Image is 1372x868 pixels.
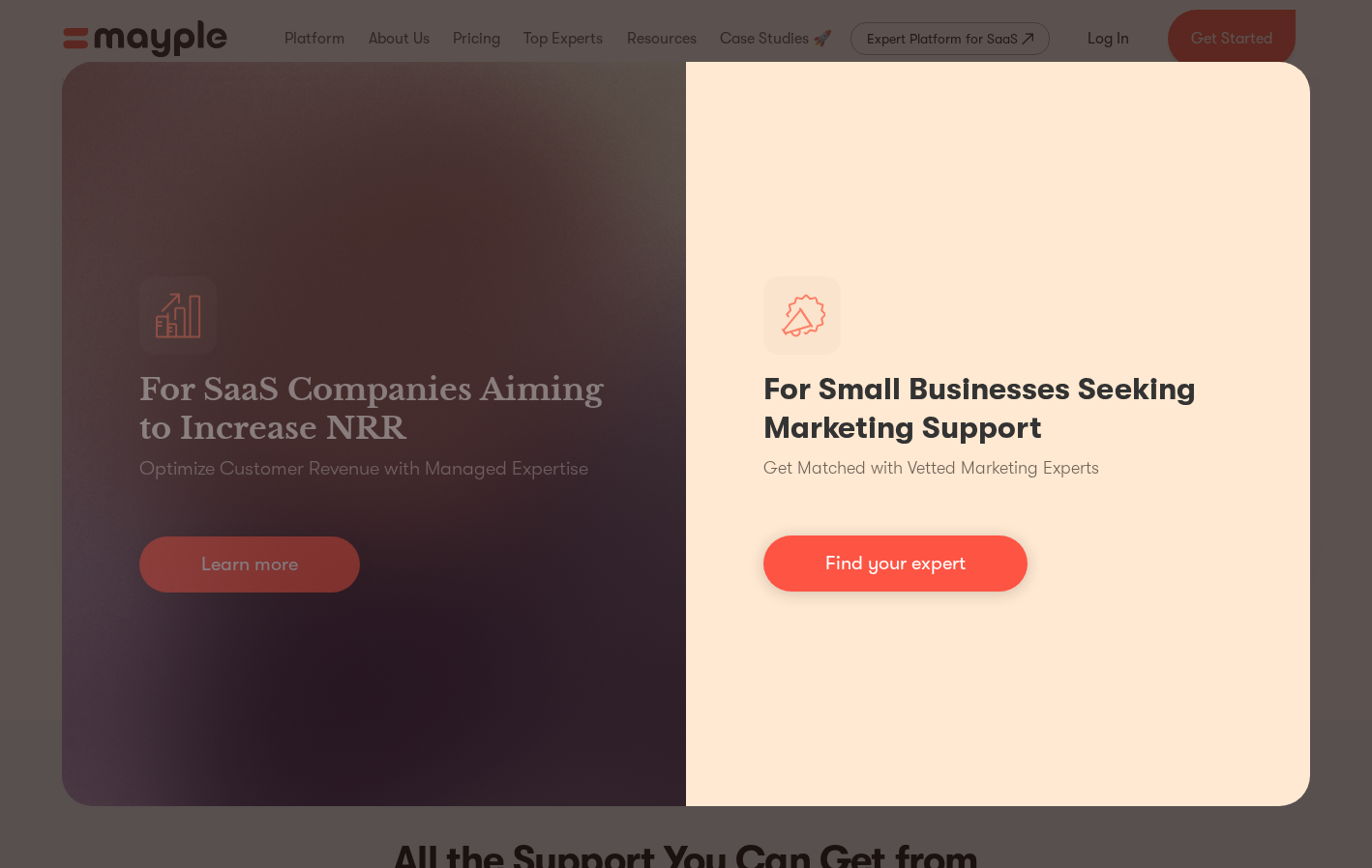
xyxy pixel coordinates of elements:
p: Optimize Customer Revenue with Managed Expertise [139,455,588,482]
a: Learn more [139,536,360,593]
a: Find your expert [763,535,1028,592]
p: Get Matched with Vetted Marketing Experts [763,455,1099,481]
h1: For Small Businesses Seeking Marketing Support [763,370,1233,448]
h3: For SaaS Companies Aiming to Increase NRR [139,370,609,448]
